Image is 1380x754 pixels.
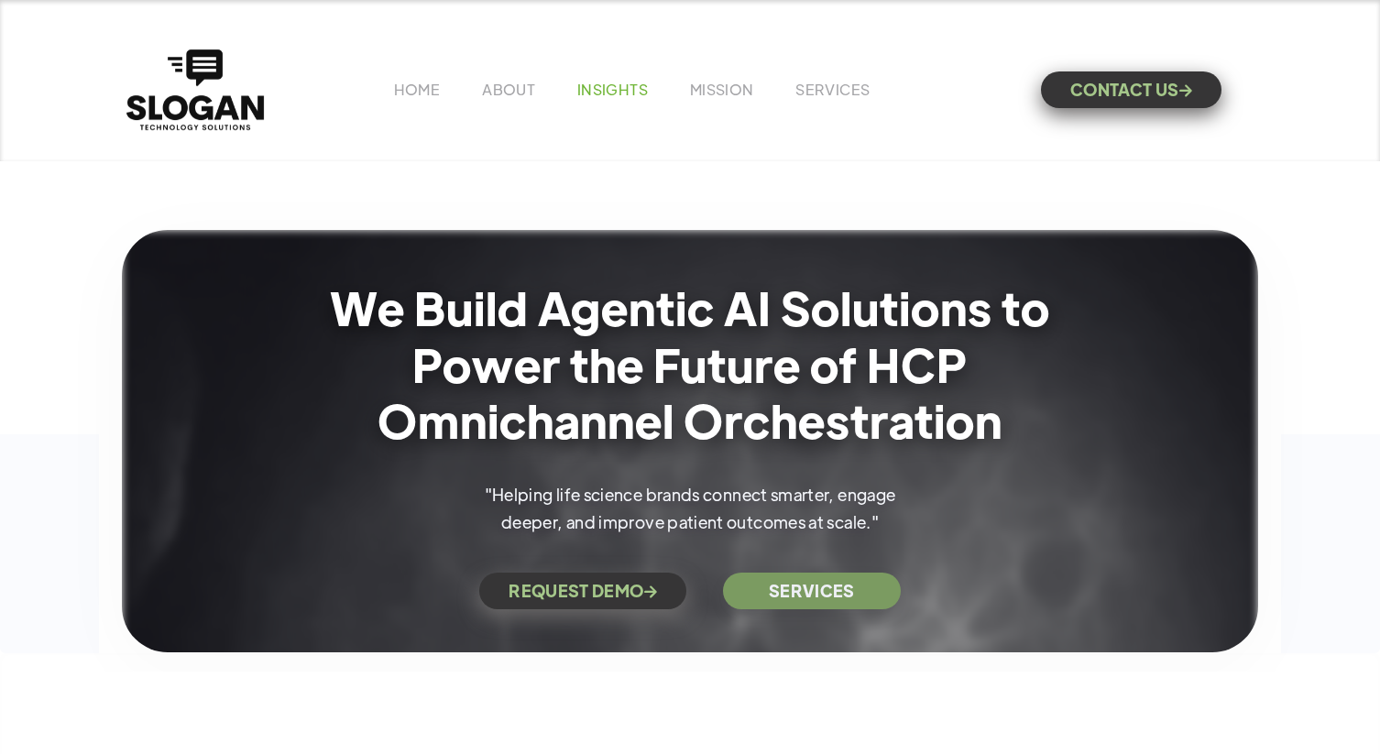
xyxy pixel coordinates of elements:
[769,582,855,600] strong: SERVICES
[394,80,440,99] a: HOME
[122,45,268,135] a: home
[455,481,926,536] p: "Helping life science brands connect smarter, engage deeper, and improve patient outcomes at scale."
[644,585,657,597] span: 
[723,573,901,609] a: SERVICES
[482,80,535,99] a: ABOUT
[577,80,648,99] a: INSIGHTS
[1041,71,1221,108] a: CONTACT US
[315,279,1065,448] h1: We Build Agentic AI Solutions to Power the Future of HCP Omnichannel Orchestration
[690,80,754,99] a: MISSION
[479,573,686,609] a: REQUEST DEMO
[795,80,870,99] a: SERVICES
[1179,84,1192,96] span: 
